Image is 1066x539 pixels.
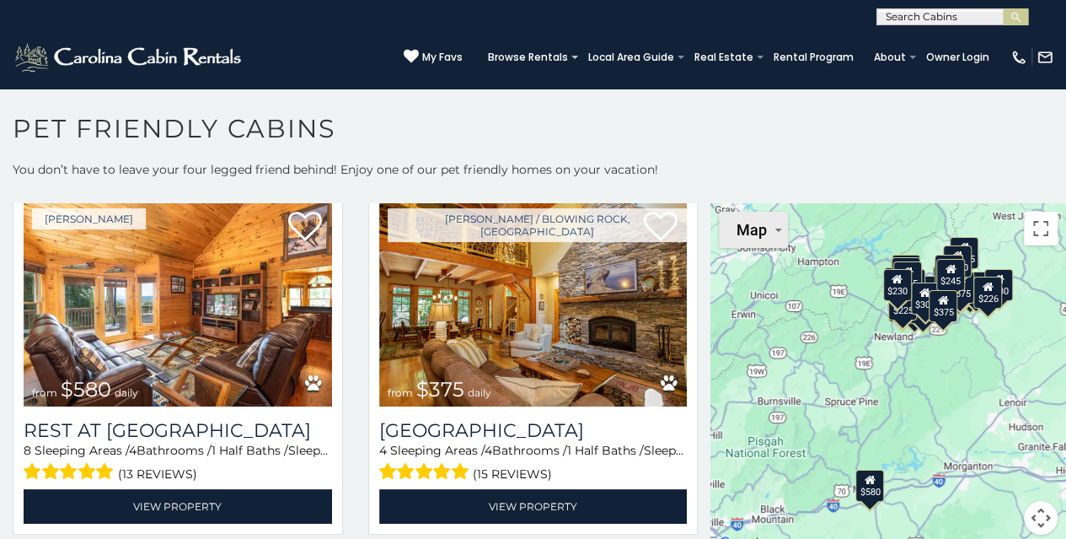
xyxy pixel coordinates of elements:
[686,46,762,69] a: Real Estate
[945,274,973,306] div: $315
[485,443,492,458] span: 4
[891,256,919,288] div: $310
[1010,49,1027,66] img: phone-regular-white.png
[765,46,862,69] a: Rental Program
[911,282,940,314] div: $305
[388,386,413,399] span: from
[580,46,683,69] a: Local Area Guide
[962,271,990,303] div: $380
[379,419,688,442] h3: Mountain Song Lodge
[946,272,975,304] div: $675
[889,288,918,321] div: $225
[24,200,332,407] a: Rest at Mountain Crest from $580 daily
[422,50,463,65] span: My Favs
[24,200,332,407] img: Rest at Mountain Crest
[684,443,695,458] span: 12
[1037,49,1053,66] img: mail-regular-white.png
[24,442,332,485] div: Sleeping Areas / Bathrooms / Sleeps:
[61,377,111,402] span: $580
[24,489,332,524] a: View Property
[24,419,332,442] h3: Rest at Mountain Crest
[379,442,688,485] div: Sleeping Areas / Bathrooms / Sleeps:
[479,46,576,69] a: Browse Rentals
[32,208,146,229] a: [PERSON_NAME]
[856,469,885,501] div: $580
[567,443,644,458] span: 1 Half Baths /
[379,200,688,407] img: Mountain Song Lodge
[379,200,688,407] a: Mountain Song Lodge from $375 daily
[212,443,288,458] span: 1 Half Baths /
[935,254,964,286] div: $360
[936,259,965,291] div: $245
[893,261,922,294] div: $245
[115,386,138,399] span: daily
[951,236,979,268] div: $525
[719,212,788,248] button: Change map style
[379,443,387,458] span: 4
[908,292,937,324] div: $345
[984,269,1013,301] div: $930
[1024,212,1058,245] button: Toggle fullscreen view
[379,489,688,524] a: View Property
[24,443,31,458] span: 8
[1024,501,1058,535] button: Map camera controls
[416,377,464,402] span: $375
[865,46,914,69] a: About
[388,208,688,242] a: [PERSON_NAME] / Blowing Rock, [GEOGRAPHIC_DATA]
[404,49,463,66] a: My Favs
[468,386,491,399] span: daily
[974,277,1003,309] div: $226
[379,419,688,442] a: [GEOGRAPHIC_DATA]
[943,245,972,277] div: $320
[24,419,332,442] a: Rest at [GEOGRAPHIC_DATA]
[288,210,322,245] a: Add to favorites
[118,463,197,485] span: (13 reviews)
[13,40,246,74] img: White-1-2.png
[892,257,920,289] div: $325
[883,269,912,301] div: $230
[329,443,343,458] span: 20
[129,443,137,458] span: 4
[892,255,920,287] div: $325
[929,289,957,321] div: $375
[473,463,552,485] span: (15 reviews)
[736,221,766,239] span: Map
[918,46,998,69] a: Owner Login
[32,386,57,399] span: from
